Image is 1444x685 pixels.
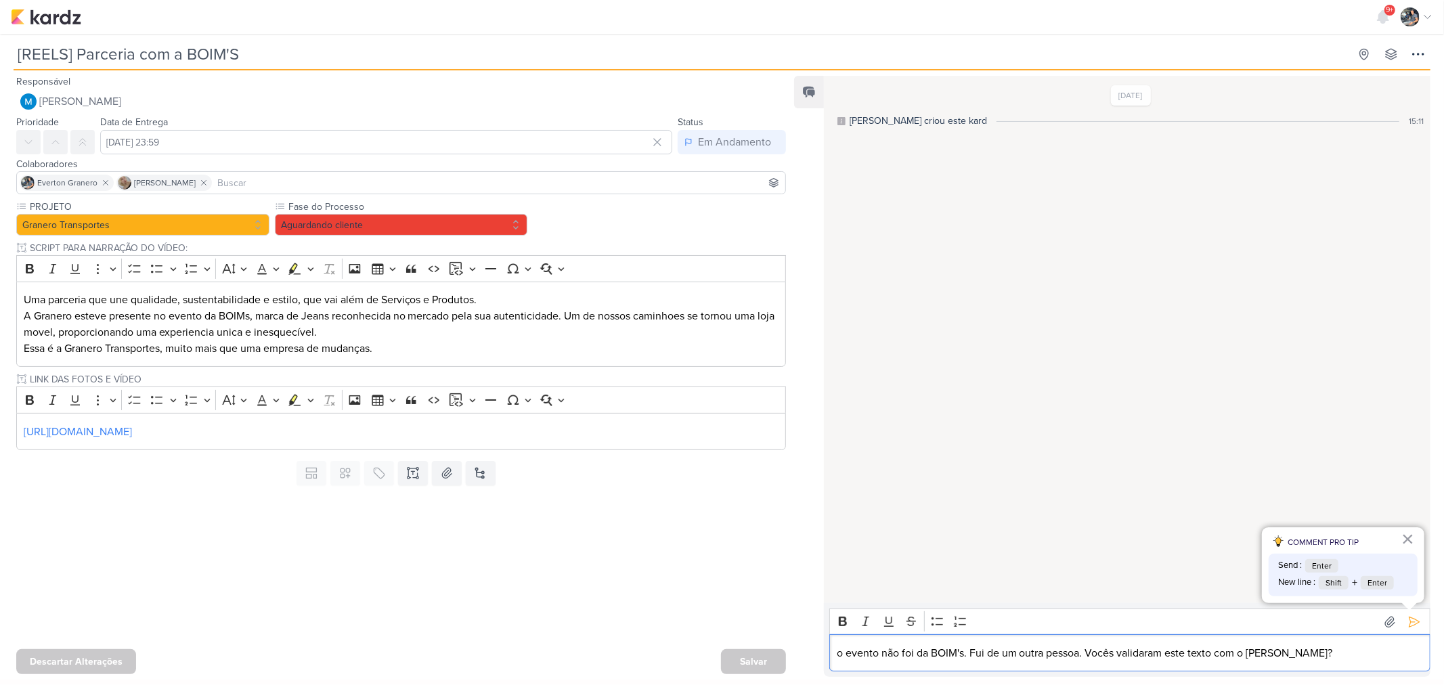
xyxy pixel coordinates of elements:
span: Everton Granero [37,177,97,189]
div: Editor editing area: main [16,413,786,450]
button: [PERSON_NAME] [16,89,786,114]
input: Kard Sem Título [14,42,1349,66]
div: [PERSON_NAME] criou este kard [850,114,987,128]
div: dicas para comentário [1262,527,1424,603]
span: COMMENT PRO TIP [1288,536,1359,548]
div: Editor editing area: main [829,634,1430,671]
span: + [1352,575,1357,591]
button: Aguardando cliente [275,214,528,236]
img: MARIANA MIRANDA [20,93,37,110]
span: Send : [1278,559,1302,573]
label: Responsável [16,76,70,87]
p: o evento não foi da BOIM's. Fui de um outra pessoa. Vocês validaram este texto com o [PERSON_NAME]? [837,645,1424,661]
div: Editor toolbar [16,255,786,282]
input: Select a date [100,130,672,154]
span: Shift [1319,576,1349,590]
p: A Granero esteve presente no evento da BOIMs, marca de Jeans reconhecida no mercado pela sua aute... [24,308,779,340]
img: Everton Granero [1401,7,1420,26]
div: 15:11 [1409,115,1424,127]
label: Prioridade [16,116,59,128]
label: PROJETO [28,200,269,214]
p: Essa é a Granero Transportes, muito mais que uma empresa de mudanças. [24,340,779,357]
input: Texto sem título [27,241,786,255]
img: Sarah Violante [118,176,131,190]
input: Texto sem título [27,372,786,386]
span: [PERSON_NAME] [39,93,121,110]
div: Em Andamento [698,134,771,150]
button: Em Andamento [678,130,786,154]
p: Uma parceria que une qualidade, sustentabilidade e estilo, que vai além de Serviços e Produtos. [24,292,779,308]
span: New line : [1278,576,1315,590]
button: Fechar [1401,528,1414,550]
div: Colaboradores [16,157,786,171]
span: 9+ [1386,5,1394,16]
button: Granero Transportes [16,214,269,236]
label: Data de Entrega [100,116,168,128]
input: Buscar [215,175,783,191]
img: Everton Granero [21,176,35,190]
div: Editor toolbar [16,386,786,413]
p: ⁠⁠⁠⁠⁠⁠⁠ [24,424,779,440]
span: Enter [1305,559,1338,573]
label: Status [678,116,703,128]
label: Fase do Processo [287,200,528,214]
a: [URL][DOMAIN_NAME] [24,425,132,439]
div: Editor toolbar [829,609,1430,635]
span: Enter [1361,576,1394,590]
img: kardz.app [11,9,81,25]
div: Editor editing area: main [16,282,786,368]
span: [PERSON_NAME] [134,177,196,189]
